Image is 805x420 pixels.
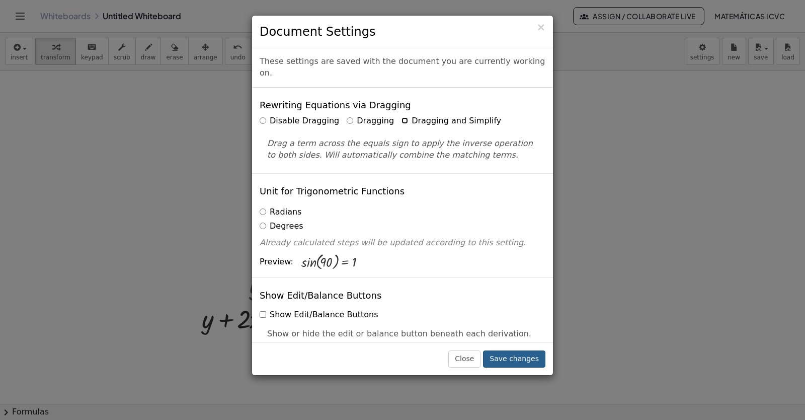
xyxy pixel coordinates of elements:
[260,117,266,124] input: Disable Dragging
[267,138,538,161] p: Drag a term across the equals sign to apply the inverse operation to both sides. Will automatical...
[260,208,266,215] input: Radians
[260,291,381,301] h4: Show Edit/Balance Buttons
[267,328,538,340] p: Show or hide the edit or balance button beneath each derivation.
[260,237,545,249] p: Already calculated steps will be updated according to this setting.
[260,311,266,318] input: Show Edit/Balance Buttons
[483,351,545,368] button: Save changes
[260,256,293,268] span: Preview:
[260,23,545,40] h3: Document Settings
[401,117,408,124] input: Dragging and Simplify
[260,309,378,321] label: Show Edit/Balance Buttons
[260,100,411,110] h4: Rewriting Equations via Dragging
[260,206,301,218] label: Radians
[401,115,501,127] label: Dragging and Simplify
[252,48,553,88] div: These settings are saved with the document you are currently working on.
[260,221,303,232] label: Degrees
[347,115,394,127] label: Dragging
[347,117,353,124] input: Dragging
[260,223,266,229] input: Degrees
[536,21,545,33] span: ×
[536,22,545,33] button: Close
[448,351,480,368] button: Close
[260,115,339,127] label: Disable Dragging
[260,186,405,196] h4: Unit for Trigonometric Functions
